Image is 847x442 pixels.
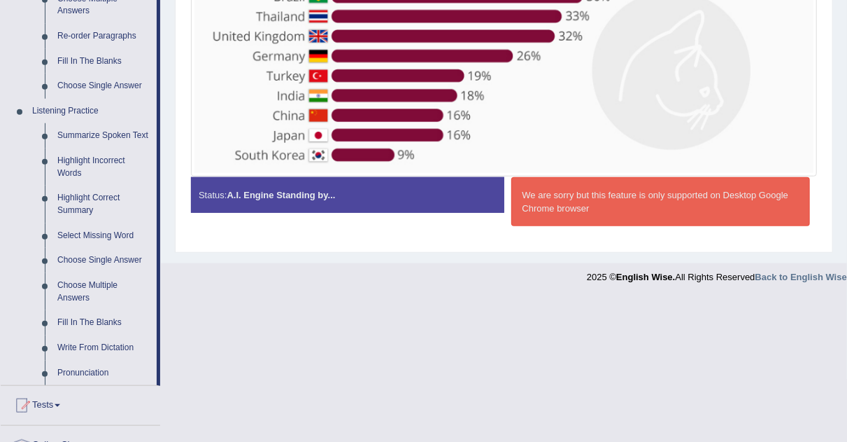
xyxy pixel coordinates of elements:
strong: English Wise. [616,272,675,282]
a: Tests [1,386,160,421]
a: Fill In The Blanks [51,49,157,74]
a: Choose Single Answer [51,74,157,99]
a: Highlight Correct Summary [51,186,157,223]
a: Write From Dictation [51,336,157,361]
a: Select Missing Word [51,223,157,249]
a: Listening Practice [26,99,157,124]
div: 2025 © All Rights Reserved [587,263,847,284]
a: Pronunciation [51,361,157,386]
div: Status: [191,177,504,213]
a: Re-order Paragraphs [51,24,157,49]
a: Choose Single Answer [51,248,157,273]
div: We are sorry but this feature is only supported on Desktop Google Chrome browser [511,177,811,226]
a: Summarize Spoken Text [51,123,157,149]
a: Highlight Incorrect Words [51,149,157,186]
a: Back to English Wise [755,272,847,282]
strong: A.I. Engine Standing by... [227,190,335,200]
a: Choose Multiple Answers [51,273,157,310]
a: Fill In The Blanks [51,310,157,336]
